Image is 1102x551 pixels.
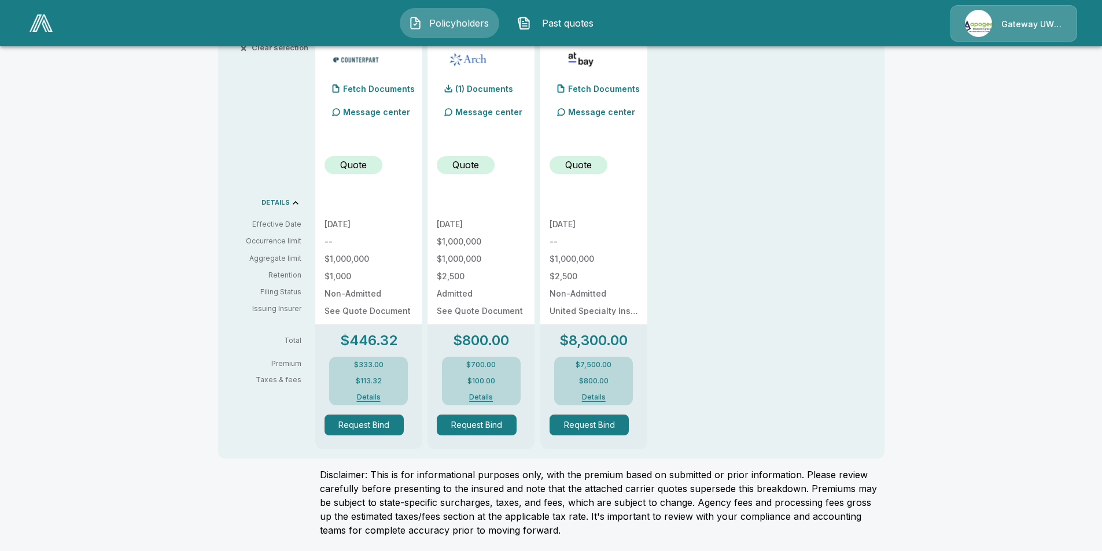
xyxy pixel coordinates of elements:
[325,255,413,263] p: $1,000,000
[227,376,311,383] p: Taxes & fees
[325,238,413,246] p: --
[437,415,525,435] span: Request Bind
[550,238,638,246] p: --
[227,236,301,246] p: Occurrence limit
[261,199,290,206] p: DETAILS
[517,16,531,30] img: Past quotes Icon
[227,287,301,297] p: Filing Status
[343,85,415,93] p: Fetch Documents
[437,290,525,298] p: Admitted
[550,415,629,435] button: Request Bind
[568,85,640,93] p: Fetch Documents
[452,158,479,172] p: Quote
[325,272,413,280] p: $1,000
[345,394,392,401] button: Details
[227,337,311,344] p: Total
[242,44,308,51] button: ×Clear selection
[437,220,525,228] p: [DATE]
[437,415,517,435] button: Request Bind
[437,307,525,315] p: See Quote Document
[508,8,608,38] button: Past quotes IconPast quotes
[441,51,495,68] img: archmpl
[554,51,608,68] img: atbaympl
[343,106,410,118] p: Message center
[227,304,301,314] p: Issuing Insurer
[320,468,884,537] p: Disclaimer: This is for informational purposes only, with the premium based on submitted or prior...
[227,360,311,367] p: Premium
[325,290,413,298] p: Non-Admitted
[400,8,499,38] button: Policyholders IconPolicyholders
[550,272,638,280] p: $2,500
[570,394,617,401] button: Details
[536,16,599,30] span: Past quotes
[455,106,522,118] p: Message center
[568,106,635,118] p: Message center
[550,255,638,263] p: $1,000,000
[325,415,404,435] button: Request Bind
[240,44,247,51] span: ×
[550,290,638,298] p: Non-Admitted
[579,378,609,384] p: $800.00
[325,307,413,315] p: See Quote Document
[453,334,509,347] p: $800.00
[329,51,383,68] img: counterpartmpl
[354,361,384,368] p: $333.00
[467,378,495,384] p: $100.00
[576,361,611,368] p: $7,500.00
[427,16,491,30] span: Policyholders
[466,361,496,368] p: $700.00
[340,334,397,347] p: $446.32
[437,255,525,263] p: $1,000,000
[455,85,513,93] p: (1) Documents
[227,270,301,280] p: Retention
[458,394,504,401] button: Details
[437,272,525,280] p: $2,500
[550,220,638,228] p: [DATE]
[227,253,301,264] p: Aggregate limit
[340,158,367,172] p: Quote
[325,415,413,435] span: Request Bind
[30,14,53,32] img: AA Logo
[227,219,301,230] p: Effective Date
[559,334,628,347] p: $8,300.00
[565,158,592,172] p: Quote
[550,415,638,435] span: Request Bind
[437,238,525,246] p: $1,000,000
[550,307,638,315] p: United Specialty Insurance Company
[356,378,382,384] p: $113.32
[408,16,422,30] img: Policyholders Icon
[325,220,413,228] p: [DATE]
